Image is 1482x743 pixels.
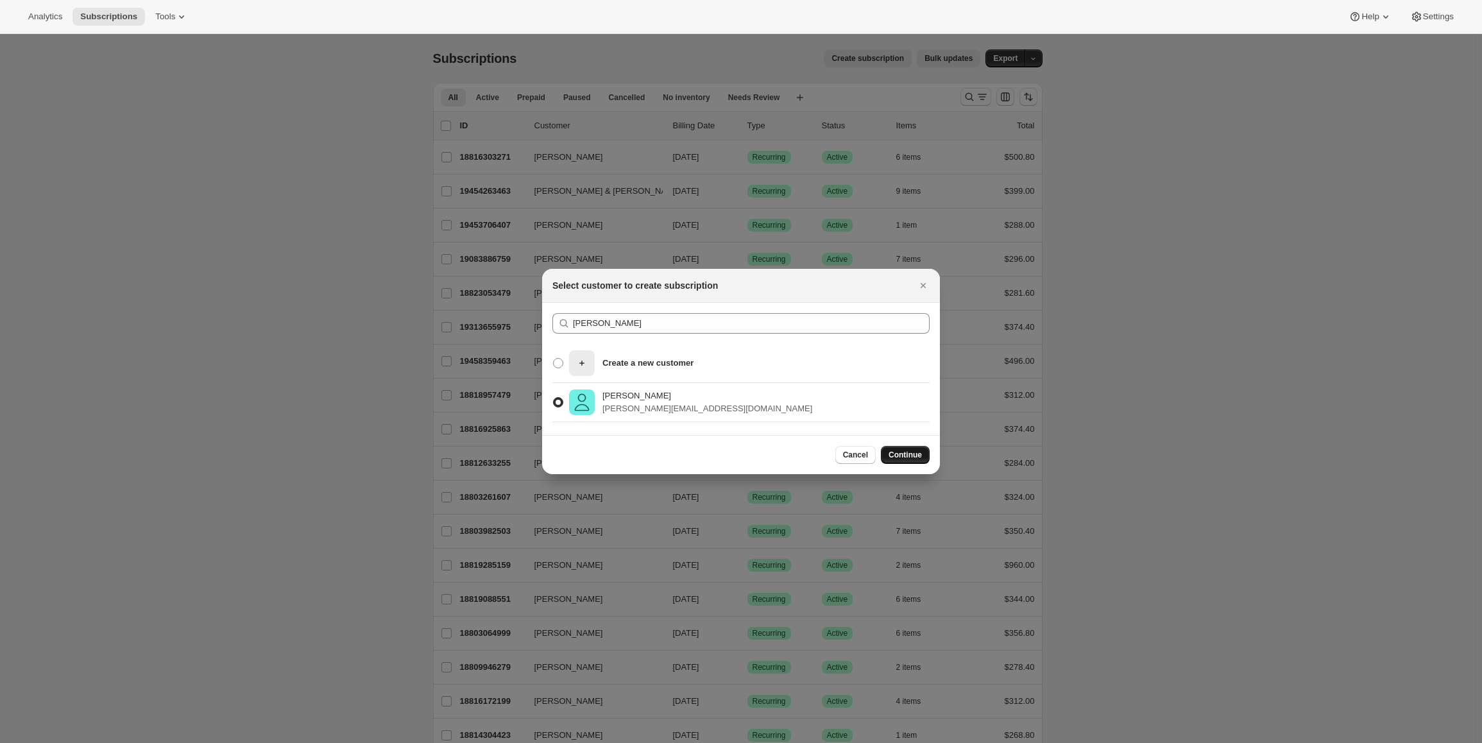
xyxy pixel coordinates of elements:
[72,8,145,26] button: Subscriptions
[881,446,930,464] button: Continue
[28,12,62,22] span: Analytics
[602,389,812,402] p: [PERSON_NAME]
[835,446,876,464] button: Cancel
[573,313,930,334] input: Search
[1341,8,1399,26] button: Help
[914,277,932,295] button: Close
[155,12,175,22] span: Tools
[148,8,196,26] button: Tools
[1402,8,1461,26] button: Settings
[21,8,70,26] button: Analytics
[889,450,922,460] span: Continue
[843,450,868,460] span: Cancel
[552,279,718,292] h2: Select customer to create subscription
[602,402,812,415] p: [PERSON_NAME][EMAIL_ADDRESS][DOMAIN_NAME]
[80,12,137,22] span: Subscriptions
[602,357,694,370] p: Create a new customer
[1423,12,1454,22] span: Settings
[1361,12,1379,22] span: Help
